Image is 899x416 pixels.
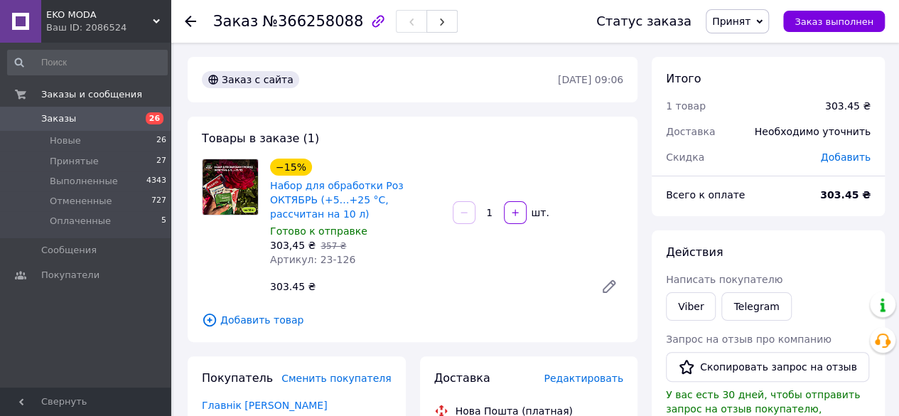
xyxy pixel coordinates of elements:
button: Заказ выполнен [783,11,885,32]
input: Поиск [7,50,168,75]
div: Вернуться назад [185,14,196,28]
span: Новые [50,134,81,147]
div: 303.45 ₴ [825,99,871,113]
span: Отмененные [50,195,112,208]
span: Добавить товар [202,312,623,328]
span: Доставка [666,126,715,137]
span: Готово к отправке [270,225,367,237]
span: Заказы и сообщения [41,88,142,101]
time: [DATE] 09:06 [558,74,623,85]
span: 303,45 ₴ [270,240,316,251]
a: Набор для обработки Роз ОКТЯБРЬ (+5…+25 °C, рассчитан на 10 л) [270,180,404,220]
span: EKO MODA [46,9,153,21]
span: Покупатель [202,371,273,385]
div: Ваш ID: 2086524 [46,21,171,34]
span: 5 [161,215,166,228]
span: Сменить покупателя [281,373,391,384]
a: Главнік [PERSON_NAME] [202,400,328,411]
span: 357 ₴ [321,241,346,251]
span: Написать покупателю [666,274,782,285]
img: Набор для обработки Роз ОКТЯБРЬ (+5…+25 °C, рассчитан на 10 л) [203,159,258,215]
span: Доставка [434,371,490,385]
div: Заказ с сайта [202,71,299,88]
span: Принятые [50,155,99,168]
span: Заказ [213,13,258,30]
span: 1 товар [666,100,706,112]
div: Статус заказа [596,14,691,28]
span: Сообщения [41,244,97,257]
span: Добавить [821,151,871,163]
span: 26 [156,134,166,147]
div: −15% [270,159,312,176]
span: 4343 [146,175,166,188]
a: Viber [666,292,716,321]
span: Итого [666,72,701,85]
div: Необходимо уточнить [746,116,879,147]
span: 26 [146,112,163,124]
a: Telegram [721,292,791,321]
span: Действия [666,245,723,259]
span: №366258088 [262,13,363,30]
span: 27 [156,155,166,168]
span: Артикул: 23-126 [270,254,355,265]
div: шт. [528,206,551,220]
span: Заказ выполнен [795,16,873,27]
span: Выполненные [50,175,118,188]
span: Запрос на отзыв про компанию [666,334,831,345]
button: Скопировать запрос на отзыв [666,352,869,382]
span: Покупатели [41,269,99,282]
span: Скидка [666,151,704,163]
span: Заказы [41,112,76,125]
span: Всего к оплате [666,189,745,201]
span: 727 [151,195,166,208]
span: Принят [712,16,750,27]
div: 303.45 ₴ [264,277,589,297]
b: 303.45 ₴ [820,189,871,201]
span: Редактировать [544,373,623,384]
span: Оплаченные [50,215,111,228]
span: Товары в заказе (1) [202,132,319,145]
a: Редактировать [595,272,623,301]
